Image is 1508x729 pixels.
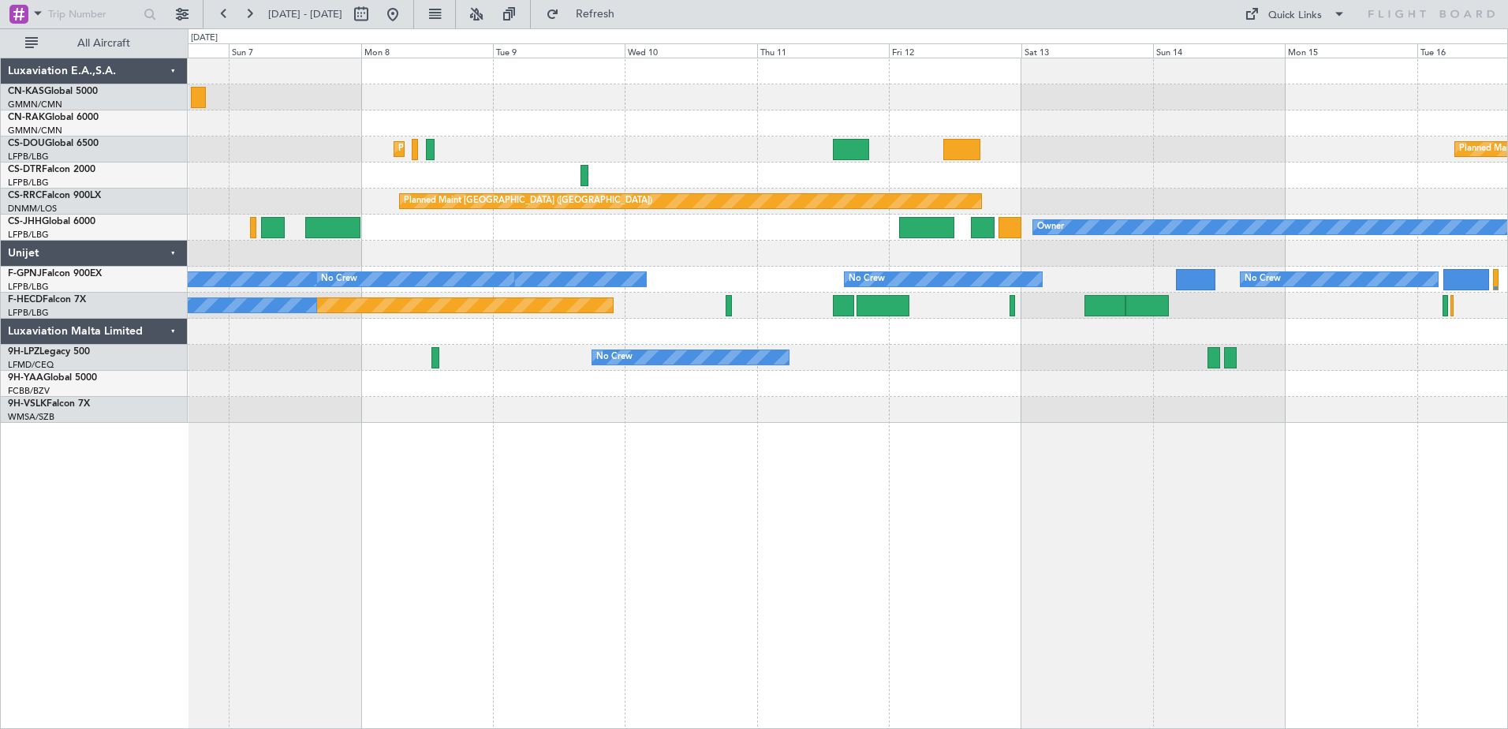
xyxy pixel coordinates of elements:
a: 9H-LPZLegacy 500 [8,347,90,357]
a: LFPB/LBG [8,177,49,189]
a: CN-RAKGlobal 6000 [8,113,99,122]
div: No Crew [849,267,885,291]
div: Sat 13 [1021,43,1153,58]
div: Sun 7 [229,43,360,58]
div: Planned Maint [GEOGRAPHIC_DATA] ([GEOGRAPHIC_DATA]) [398,137,647,161]
a: 9H-YAAGlobal 5000 [8,373,97,383]
div: No Crew [596,346,633,369]
a: GMMN/CMN [8,125,62,136]
div: Tue 9 [493,43,625,58]
a: F-HECDFalcon 7X [8,295,86,305]
span: F-HECD [8,295,43,305]
div: Quick Links [1268,8,1322,24]
a: FCBB/BZV [8,385,50,397]
span: Refresh [562,9,629,20]
a: LFMD/CEQ [8,359,54,371]
a: CS-DOUGlobal 6500 [8,139,99,148]
span: [DATE] - [DATE] [268,7,342,21]
button: All Aircraft [17,31,171,56]
div: Thu 11 [757,43,889,58]
div: [DATE] [191,32,218,45]
span: All Aircraft [41,38,166,49]
div: Planned Maint [GEOGRAPHIC_DATA] ([GEOGRAPHIC_DATA]) [404,189,652,213]
a: LFPB/LBG [8,151,49,163]
a: CS-DTRFalcon 2000 [8,165,95,174]
div: Owner [1037,215,1064,239]
span: CN-KAS [8,87,44,96]
a: CS-RRCFalcon 900LX [8,191,101,200]
span: 9H-LPZ [8,347,39,357]
a: WMSA/SZB [8,411,54,423]
a: LFPB/LBG [8,229,49,241]
span: CN-RAK [8,113,45,122]
a: 9H-VSLKFalcon 7X [8,399,90,409]
a: DNMM/LOS [8,203,57,215]
span: CS-JHH [8,217,42,226]
input: Trip Number [48,2,139,26]
span: CS-DTR [8,165,42,174]
a: CN-KASGlobal 5000 [8,87,98,96]
div: No Crew [1245,267,1281,291]
a: F-GPNJFalcon 900EX [8,269,102,279]
a: LFPB/LBG [8,307,49,319]
a: LFPB/LBG [8,281,49,293]
span: F-GPNJ [8,269,42,279]
button: Quick Links [1237,2,1353,27]
div: Sun 14 [1153,43,1285,58]
span: CS-DOU [8,139,45,148]
a: GMMN/CMN [8,99,62,110]
span: CS-RRC [8,191,42,200]
div: Mon 8 [361,43,493,58]
div: Fri 12 [889,43,1021,58]
div: No Crew [321,267,357,291]
a: CS-JHHGlobal 6000 [8,217,95,226]
span: 9H-VSLK [8,399,47,409]
div: Mon 15 [1285,43,1417,58]
span: 9H-YAA [8,373,43,383]
button: Refresh [539,2,633,27]
div: Wed 10 [625,43,756,58]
